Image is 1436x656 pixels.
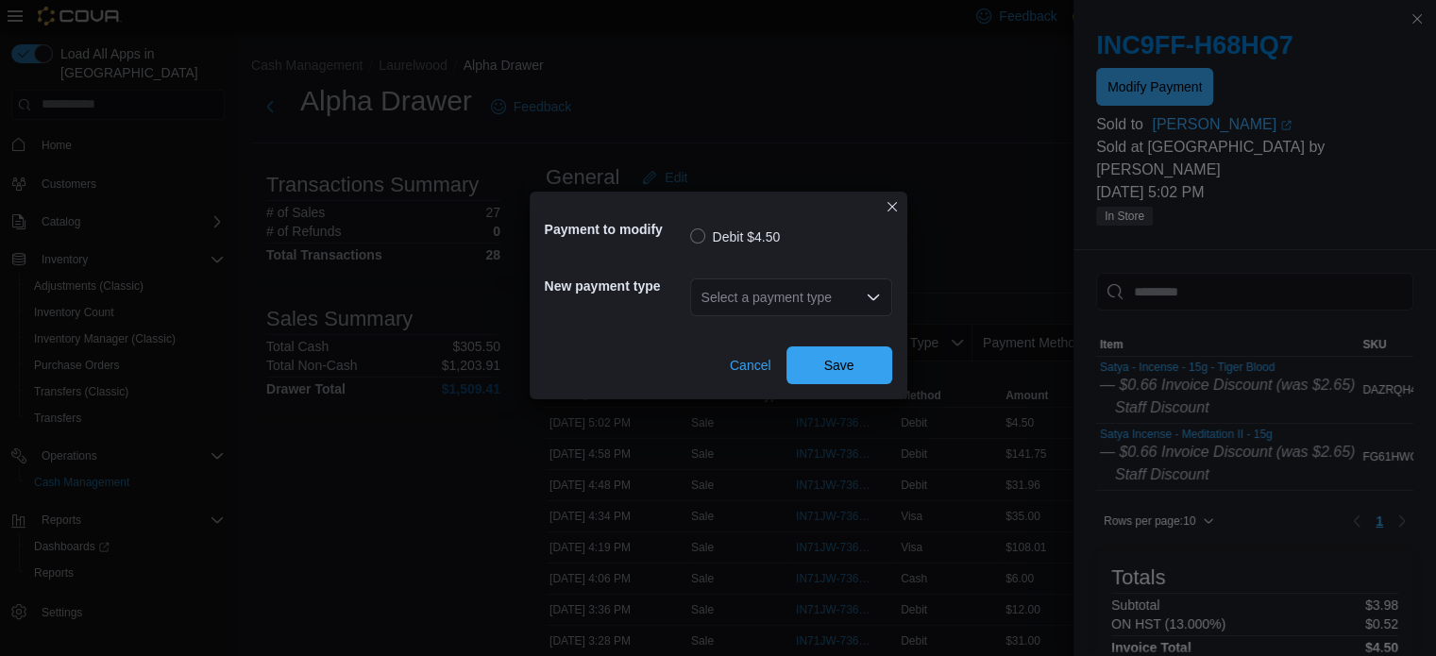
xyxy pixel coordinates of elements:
[786,346,892,384] button: Save
[866,290,881,305] button: Open list of options
[690,226,781,248] label: Debit $4.50
[881,195,904,218] button: Closes this modal window
[545,210,686,248] h5: Payment to modify
[730,356,771,375] span: Cancel
[824,356,854,375] span: Save
[722,346,779,384] button: Cancel
[701,286,703,309] input: Accessible screen reader label
[545,267,686,305] h5: New payment type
